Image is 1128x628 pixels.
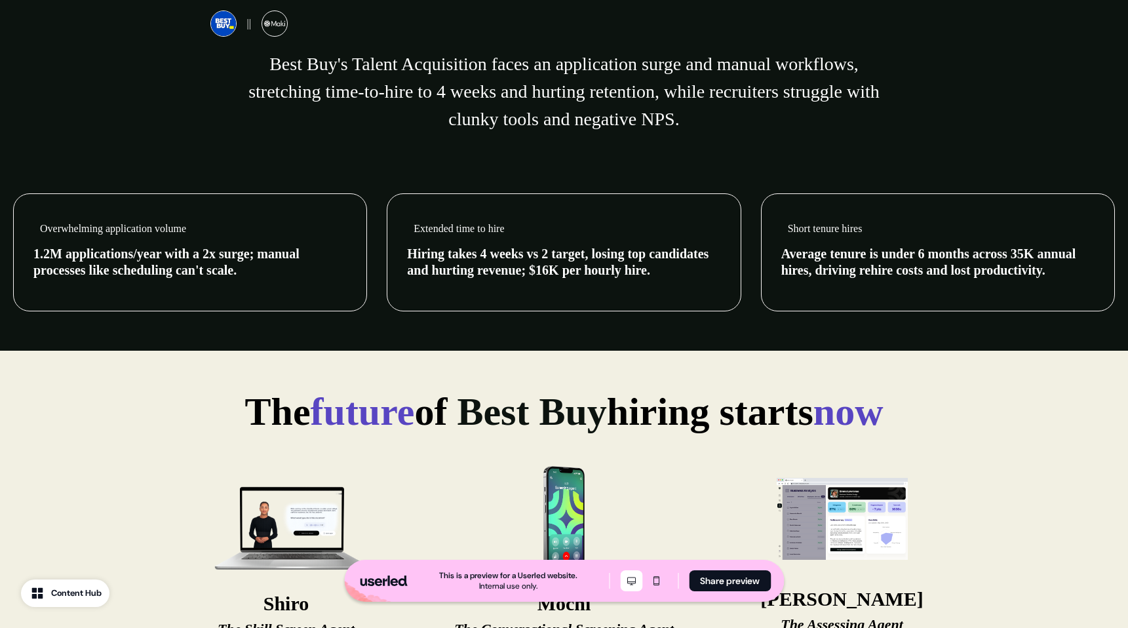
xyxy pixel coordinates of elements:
[407,246,709,277] span: Hiring takes 4 weeks vs 2 target, losing top candidates and hurting revenue; $16K per hourly hire.
[311,390,415,433] strong: future
[237,50,892,133] p: Best Buy's Talent Acquisition faces an application surge and manual workflows, stretching time-to...
[51,587,102,600] div: Content Hub
[537,593,591,614] strong: Mochi
[457,390,606,433] strong: Best Buy
[33,246,300,277] span: 1.2M applications/year with a 2x surge; manual processes like scheduling can't scale.
[788,220,863,237] p: Short tenure hires
[479,581,537,591] div: Internal use only.
[263,593,309,614] strong: Shiro
[689,570,771,591] button: Share preview
[607,390,813,433] strong: hiring starts
[781,246,1076,277] span: Average tenure is under 6 months across 35K annual hires, driving rehire costs and lost productiv...
[760,588,923,610] strong: [PERSON_NAME]
[813,390,884,433] strong: now
[439,570,577,581] div: This is a preview for a Userled website.
[21,579,109,607] button: Content Hub
[645,570,667,591] button: Mobile mode
[245,390,311,433] strong: The
[620,570,642,591] button: Desktop mode
[414,220,504,237] p: Extended time to hire
[247,16,251,31] p: ||
[414,390,447,433] strong: of
[40,220,186,237] p: Overwhelming application volume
